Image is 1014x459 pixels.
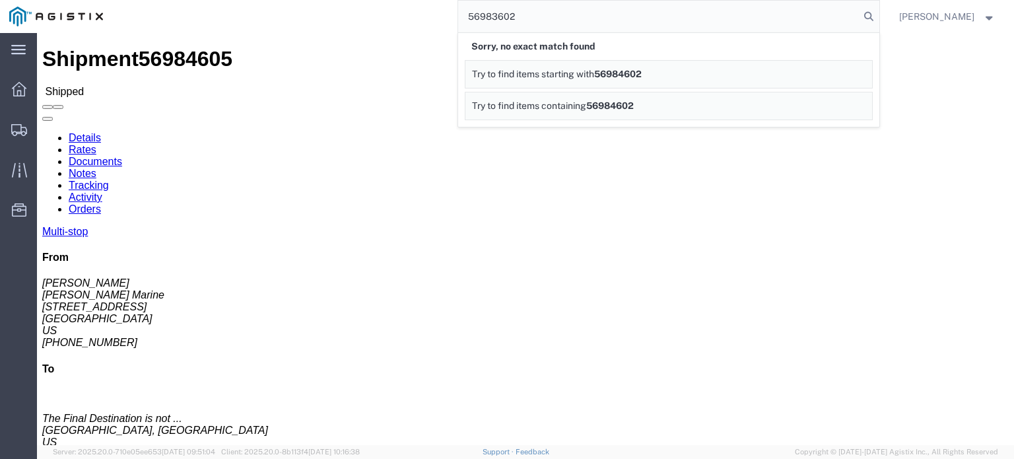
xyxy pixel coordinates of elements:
[9,7,103,26] img: logo
[472,100,586,111] span: Try to find items containing
[472,69,594,79] span: Try to find items starting with
[898,9,996,24] button: [PERSON_NAME]
[899,9,974,24] span: Rochelle Manzoni
[53,448,215,456] span: Server: 2025.20.0-710e05ee653
[795,446,998,458] span: Copyright © [DATE]-[DATE] Agistix Inc., All Rights Reserved
[586,100,634,111] span: 56984602
[37,33,1014,445] iframe: FS Legacy Container
[483,448,516,456] a: Support
[458,1,860,32] input: Search for shipment number, reference number
[308,448,360,456] span: [DATE] 10:16:38
[221,448,360,456] span: Client: 2025.20.0-8b113f4
[465,33,873,60] div: Sorry, no exact match found
[594,69,642,79] span: 56984602
[162,448,215,456] span: [DATE] 09:51:04
[516,448,549,456] a: Feedback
